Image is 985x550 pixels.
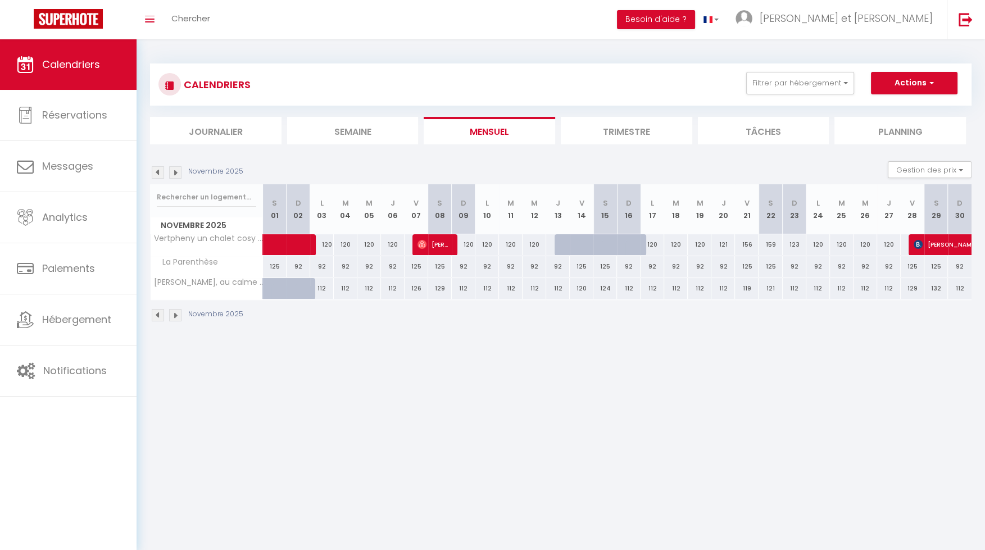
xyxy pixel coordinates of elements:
th: 13 [546,184,570,234]
div: 112 [783,278,806,299]
div: 112 [830,278,854,299]
div: 125 [570,256,593,277]
div: 112 [452,278,475,299]
th: 12 [523,184,546,234]
button: Filtrer par hébergement [746,72,854,94]
th: 19 [688,184,711,234]
div: 156 [735,234,759,255]
div: 120 [523,234,546,255]
abbr: S [933,198,938,208]
div: 112 [523,278,546,299]
div: 120 [877,234,901,255]
abbr: M [862,198,869,208]
span: Calendriers [42,57,100,71]
th: 23 [783,184,806,234]
div: 92 [711,256,735,277]
div: 120 [334,234,357,255]
th: 18 [664,184,688,234]
th: 29 [924,184,948,234]
input: Rechercher un logement... [157,187,256,207]
div: 92 [287,256,310,277]
abbr: J [721,198,725,208]
th: 11 [499,184,523,234]
abbr: D [461,198,466,208]
th: 03 [310,184,334,234]
div: 112 [334,278,357,299]
div: 112 [664,278,688,299]
div: 120 [854,234,877,255]
div: 92 [452,256,475,277]
img: logout [959,12,973,26]
span: Hébergement [42,312,111,326]
span: Notifications [43,363,107,378]
div: 125 [759,256,782,277]
div: 120 [357,234,381,255]
span: Chercher [171,12,210,24]
div: 120 [570,278,593,299]
div: 112 [546,278,570,299]
div: 120 [688,234,711,255]
span: [PERSON_NAME] [417,234,449,255]
th: 30 [948,184,972,234]
span: Messages [42,159,93,173]
div: 92 [664,256,688,277]
div: 125 [593,256,617,277]
div: 125 [405,256,428,277]
div: 112 [499,278,523,299]
span: Réservations [42,108,107,122]
abbr: L [485,198,489,208]
th: 06 [381,184,405,234]
abbr: M [366,198,373,208]
abbr: M [696,198,703,208]
div: 112 [877,278,901,299]
th: 14 [570,184,593,234]
th: 22 [759,184,782,234]
abbr: L [651,198,654,208]
div: 120 [806,234,830,255]
button: Gestion des prix [888,161,972,178]
li: Trimestre [561,117,692,144]
div: 112 [357,278,381,299]
div: 112 [617,278,641,299]
abbr: S [603,198,608,208]
abbr: S [272,198,277,208]
div: 92 [357,256,381,277]
div: 112 [688,278,711,299]
li: Planning [834,117,966,144]
div: 112 [310,278,334,299]
span: Vertpheny un chalet cosy et calme à 2 pas du lac [152,234,265,243]
abbr: L [320,198,324,208]
div: 120 [475,234,499,255]
p: Novembre 2025 [188,166,243,177]
th: 21 [735,184,759,234]
li: Mensuel [424,117,555,144]
div: 112 [806,278,830,299]
button: Besoin d'aide ? [617,10,695,29]
th: 07 [405,184,428,234]
li: Semaine [287,117,419,144]
div: 121 [711,234,735,255]
div: 125 [901,256,924,277]
abbr: S [437,198,442,208]
div: 112 [948,278,972,299]
div: 92 [641,256,664,277]
div: 112 [381,278,405,299]
div: 125 [924,256,948,277]
div: 121 [759,278,782,299]
div: 92 [854,256,877,277]
th: 04 [334,184,357,234]
abbr: D [296,198,301,208]
abbr: J [887,198,891,208]
th: 28 [901,184,924,234]
div: 159 [759,234,782,255]
div: 92 [475,256,499,277]
abbr: D [626,198,632,208]
img: Super Booking [34,9,103,29]
abbr: V [414,198,419,208]
div: 92 [948,256,972,277]
abbr: M [838,198,845,208]
div: 125 [735,256,759,277]
div: 126 [405,278,428,299]
div: 123 [783,234,806,255]
div: 120 [452,234,475,255]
